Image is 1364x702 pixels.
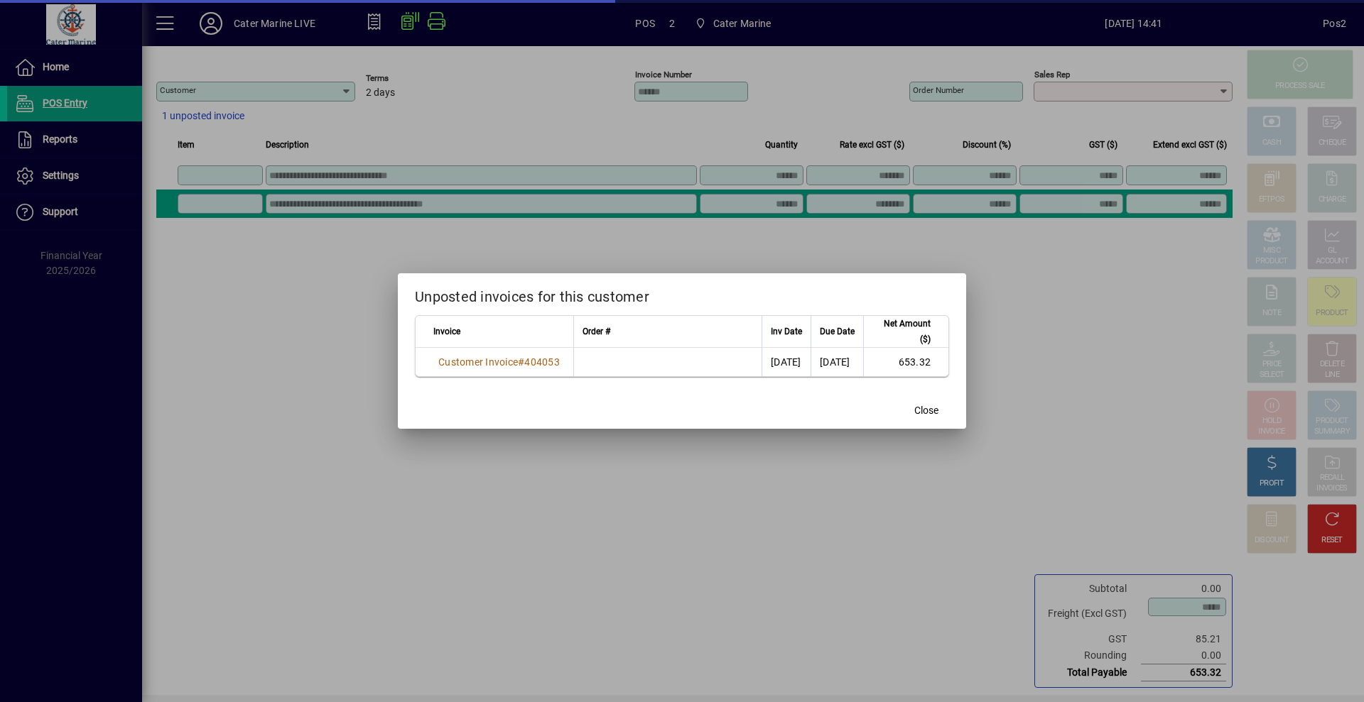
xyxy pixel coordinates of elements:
[433,354,565,370] a: Customer Invoice#404053
[583,324,610,339] span: Order #
[863,348,948,376] td: 653.32
[524,356,560,368] span: 404053
[811,348,863,376] td: [DATE]
[398,273,966,314] h2: Unposted invoices for this customer
[762,348,811,376] td: [DATE]
[518,356,524,368] span: #
[914,403,938,418] span: Close
[820,324,855,339] span: Due Date
[872,316,931,347] span: Net Amount ($)
[904,397,949,423] button: Close
[438,356,518,368] span: Customer Invoice
[771,324,802,339] span: Inv Date
[433,324,460,339] span: Invoice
